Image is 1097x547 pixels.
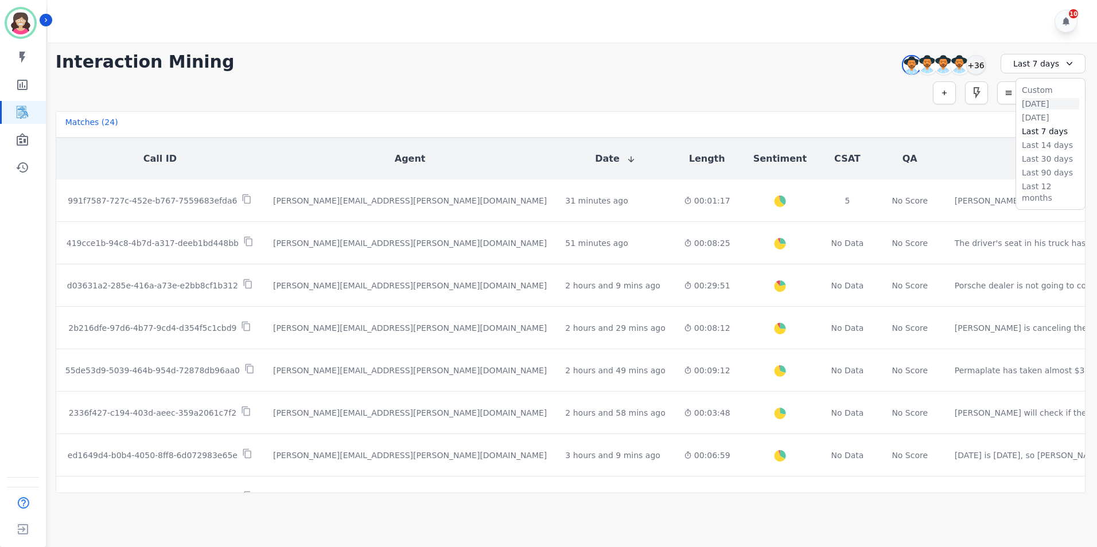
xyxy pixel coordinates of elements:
div: No Data [830,407,865,419]
div: No Score [892,195,928,206]
div: No Score [892,407,928,419]
div: +36 [966,55,986,75]
div: No Score [892,280,928,291]
div: No Score [892,450,928,461]
div: [PERSON_NAME][EMAIL_ADDRESS][PERSON_NAME][DOMAIN_NAME] [273,407,547,419]
div: 2 hours and 29 mins ago [565,322,665,334]
div: [PERSON_NAME][EMAIL_ADDRESS][PERSON_NAME][DOMAIN_NAME] [273,365,547,376]
li: Last 30 days [1022,153,1079,165]
div: No Score [892,322,928,334]
li: Custom [1022,84,1079,96]
div: 31 minutes ago [565,195,628,206]
li: Last 12 months [1022,181,1079,204]
div: 2 hours and 9 mins ago [565,280,660,291]
div: 10 [1069,9,1078,18]
div: 00:08:25 [684,237,730,249]
div: 00:03:48 [684,407,730,419]
button: Agent [395,152,426,166]
div: [PERSON_NAME][EMAIL_ADDRESS][PERSON_NAME][DOMAIN_NAME] [273,322,547,334]
p: d03631a2-285e-416a-a73e-e2bb8cf1b312 [67,280,238,291]
div: 2 hours and 58 mins ago [565,407,665,419]
div: [PERSON_NAME][EMAIL_ADDRESS][PERSON_NAME][DOMAIN_NAME] [273,492,547,503]
div: No Score [892,237,928,249]
div: No Data [830,492,865,503]
li: Last 7 days [1022,126,1079,137]
div: 2 hours and 49 mins ago [565,365,665,376]
p: 991f7587-727c-452e-b767-7559683efda6 [68,195,237,206]
button: CSAT [834,152,861,166]
p: 7a063737-01b4-41bc-8bdd-c3527c05db31 [66,492,239,503]
div: [PERSON_NAME][EMAIL_ADDRESS][PERSON_NAME][DOMAIN_NAME] [273,237,547,249]
div: 3 hours and 11 mins ago [565,492,665,503]
button: Call ID [143,152,177,166]
div: No Data [830,322,865,334]
button: Sentiment [753,152,807,166]
li: [DATE] [1022,112,1079,123]
li: [DATE] [1022,98,1079,110]
div: 00:06:59 [684,450,730,461]
div: Last 7 days [1001,54,1086,73]
p: ed1649d4-b0b4-4050-8ff8-6d072983e65e [68,450,238,461]
div: No Data [830,365,865,376]
img: Bordered avatar [7,9,34,37]
p: 55de53d9-5039-464b-954d-72878db96aa0 [65,365,240,376]
div: 00:09:12 [684,365,730,376]
li: Last 14 days [1022,139,1079,151]
div: No Data [830,450,865,461]
p: 419cce1b-94c8-4b7d-a317-deeb1bd448bb [67,237,239,249]
li: Last 90 days [1022,167,1079,178]
div: 00:00:54 [684,492,730,503]
div: 51 minutes ago [565,237,628,249]
button: Length [689,152,725,166]
p: 2336f427-c194-403d-aeec-359a2061c7f2 [69,407,236,419]
div: Matches ( 24 ) [65,116,118,132]
button: QA [903,152,917,166]
h1: Interaction Mining [56,52,235,72]
div: No Data [830,280,865,291]
div: [PERSON_NAME][EMAIL_ADDRESS][PERSON_NAME][DOMAIN_NAME] [273,450,547,461]
div: [PERSON_NAME][EMAIL_ADDRESS][PERSON_NAME][DOMAIN_NAME] [273,280,547,291]
div: 00:08:12 [684,322,730,334]
div: No Score [892,492,928,503]
div: No Score [892,365,928,376]
div: 00:29:51 [684,280,730,291]
div: 3 hours and 9 mins ago [565,450,660,461]
div: [PERSON_NAME][EMAIL_ADDRESS][PERSON_NAME][DOMAIN_NAME] [273,195,547,206]
div: 5 [830,195,865,206]
button: Date [595,152,636,166]
p: 2b216dfe-97d6-4b77-9cd4-d354f5c1cbd9 [68,322,236,334]
div: 00:01:17 [684,195,730,206]
div: No Data [830,237,865,249]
